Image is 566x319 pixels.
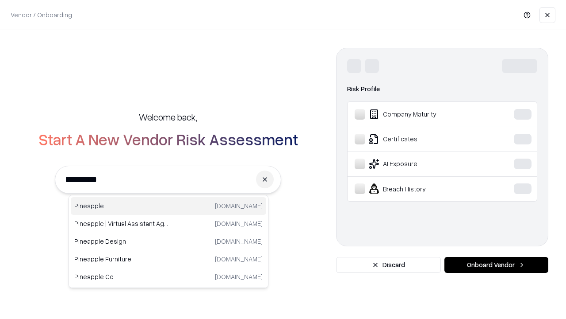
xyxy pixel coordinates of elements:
[38,130,298,148] h2: Start A New Vendor Risk Assessment
[355,159,487,169] div: AI Exposure
[74,254,168,264] p: Pineapple Furniture
[215,201,263,210] p: [DOMAIN_NAME]
[215,219,263,228] p: [DOMAIN_NAME]
[215,237,263,246] p: [DOMAIN_NAME]
[355,134,487,144] div: Certificates
[74,219,168,228] p: Pineapple | Virtual Assistant Agency
[347,84,537,94] div: Risk Profile
[74,237,168,246] p: Pineapple Design
[355,183,487,194] div: Breach History
[74,272,168,281] p: Pineapple Co
[215,272,263,281] p: [DOMAIN_NAME]
[215,254,263,264] p: [DOMAIN_NAME]
[11,10,72,19] p: Vendor / Onboarding
[139,111,197,123] h5: Welcome back,
[444,257,548,273] button: Onboard Vendor
[355,109,487,120] div: Company Maturity
[336,257,441,273] button: Discard
[74,201,168,210] p: Pineapple
[69,195,268,288] div: Suggestions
